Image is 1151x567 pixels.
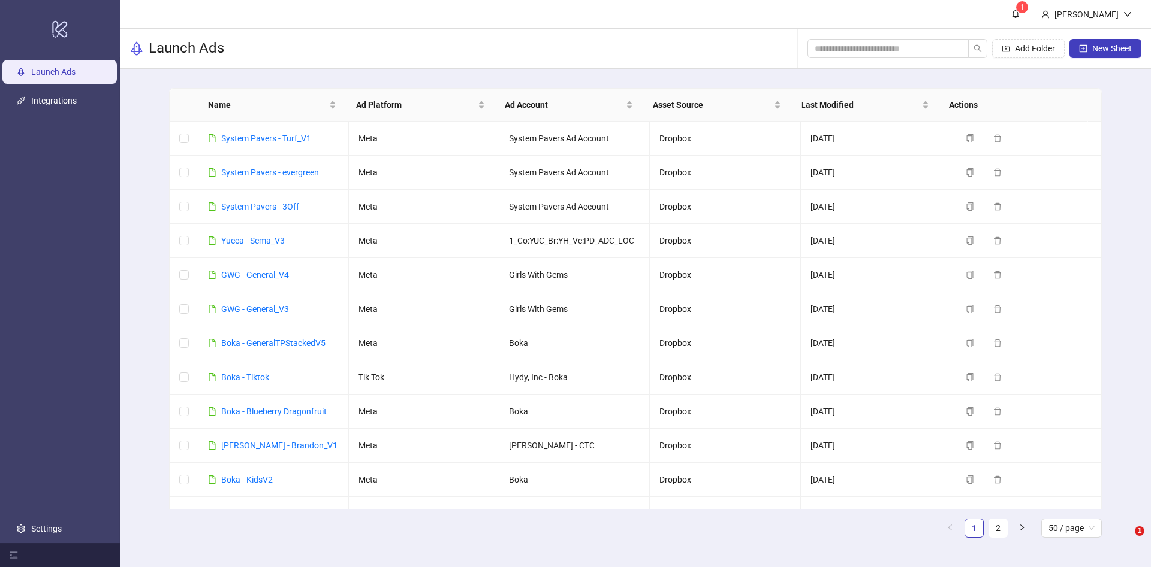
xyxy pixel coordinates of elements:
[993,475,1002,484] span: delete
[1079,44,1087,53] span: plus-square
[221,202,299,211] a: System Pavers - 3Off
[966,134,974,142] span: copy
[650,326,800,360] td: Dropbox
[349,463,499,497] td: Meta
[499,326,650,360] td: Boka
[974,44,982,53] span: search
[1013,519,1032,538] li: Next Page
[499,190,650,224] td: System Pavers Ad Account
[650,429,800,463] td: Dropbox
[993,236,1002,245] span: delete
[650,463,800,497] td: Dropbox
[650,497,800,531] td: Dropbox
[801,122,951,156] td: [DATE]
[499,156,650,190] td: System Pavers Ad Account
[966,373,974,381] span: copy
[349,224,499,258] td: Meta
[1015,44,1055,53] span: Add Folder
[208,475,216,484] span: file
[1041,519,1102,538] div: Page Size
[31,524,62,533] a: Settings
[966,305,974,313] span: copy
[966,271,974,279] span: copy
[993,339,1002,347] span: delete
[801,463,951,497] td: [DATE]
[1011,10,1020,18] span: bell
[349,190,499,224] td: Meta
[650,292,800,326] td: Dropbox
[801,258,951,292] td: [DATE]
[221,441,338,450] a: [PERSON_NAME] - Brandon_V1
[966,339,974,347] span: copy
[349,360,499,395] td: Tik Tok
[129,41,144,56] span: rocket
[993,202,1002,211] span: delete
[966,441,974,450] span: copy
[801,224,951,258] td: [DATE]
[149,39,224,58] h3: Launch Ads
[31,67,76,77] a: Launch Ads
[1048,519,1095,537] span: 50 / page
[31,96,77,105] a: Integrations
[221,475,273,484] a: Boka - KidsV2
[221,134,311,143] a: System Pavers - Turf_V1
[650,224,800,258] td: Dropbox
[346,89,495,122] th: Ad Platform
[966,407,974,416] span: copy
[801,98,920,111] span: Last Modified
[653,98,772,111] span: Asset Source
[499,258,650,292] td: Girls With Gems
[208,202,216,211] span: file
[356,98,475,111] span: Ad Platform
[992,39,1065,58] button: Add Folder
[1041,10,1050,19] span: user
[499,395,650,429] td: Boka
[801,292,951,326] td: [DATE]
[1050,8,1123,21] div: [PERSON_NAME]
[349,258,499,292] td: Meta
[349,122,499,156] td: Meta
[1135,526,1144,536] span: 1
[349,156,499,190] td: Meta
[499,360,650,395] td: Hydy, Inc - Boka
[1069,39,1141,58] button: New Sheet
[499,292,650,326] td: Girls With Gems
[208,236,216,245] span: file
[1020,3,1025,11] span: 1
[966,202,974,211] span: copy
[650,122,800,156] td: Dropbox
[1019,524,1026,531] span: right
[989,519,1007,537] a: 2
[801,156,951,190] td: [DATE]
[208,373,216,381] span: file
[198,89,346,122] th: Name
[208,407,216,416] span: file
[499,497,650,531] td: Girls With Gems
[10,551,18,559] span: menu-fold
[221,168,319,177] a: System Pavers - evergreen
[499,224,650,258] td: 1_Co:YUC_Br:YH_Ve:PD_ADC_LOC
[221,270,289,280] a: GWG - General_V4
[650,395,800,429] td: Dropbox
[939,89,1087,122] th: Actions
[650,258,800,292] td: Dropbox
[208,271,216,279] span: file
[650,360,800,395] td: Dropbox
[499,463,650,497] td: Boka
[349,326,499,360] td: Meta
[941,519,960,538] li: Previous Page
[1016,1,1028,13] sup: 1
[495,89,643,122] th: Ad Account
[993,271,1002,279] span: delete
[966,236,974,245] span: copy
[993,168,1002,177] span: delete
[965,519,983,537] a: 1
[801,395,951,429] td: [DATE]
[499,429,650,463] td: [PERSON_NAME] - CTC
[505,98,623,111] span: Ad Account
[989,519,1008,538] li: 2
[993,305,1002,313] span: delete
[208,168,216,177] span: file
[993,134,1002,142] span: delete
[966,475,974,484] span: copy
